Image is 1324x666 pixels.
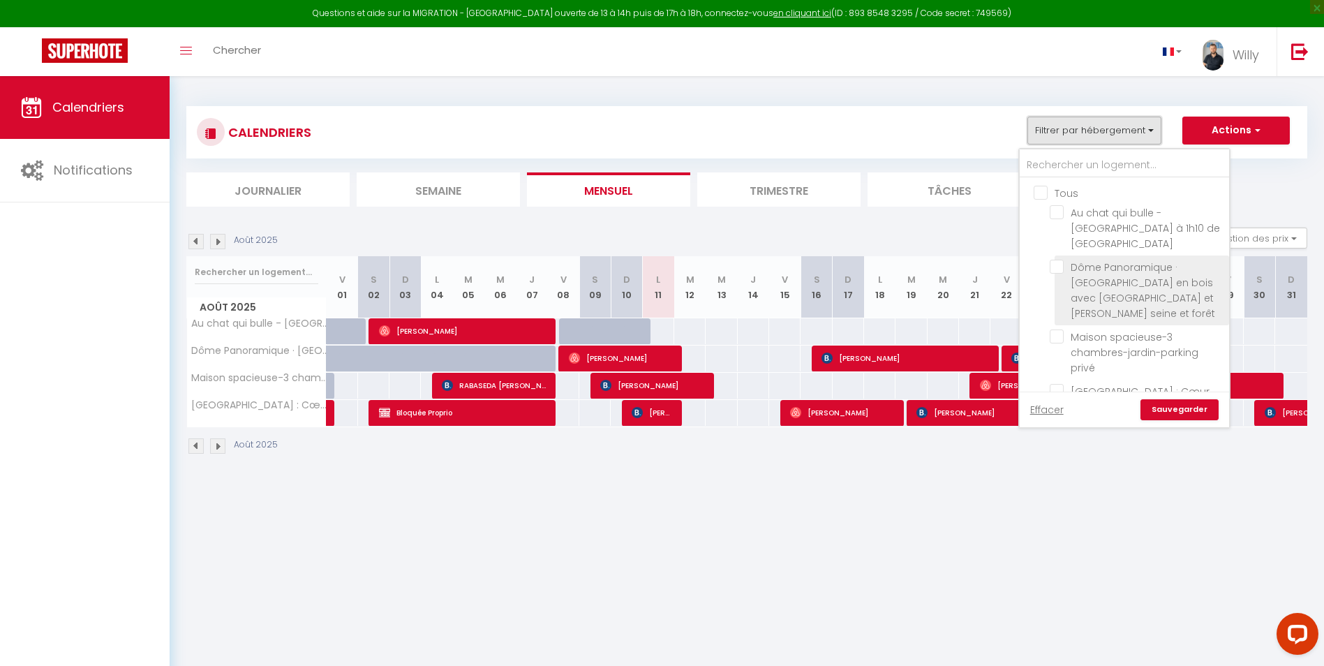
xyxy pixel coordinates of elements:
[1018,148,1230,429] div: Filtrer par hébergement
[801,256,832,318] th: 16
[213,43,261,57] span: Chercher
[195,260,318,285] input: Rechercher un logement...
[1011,345,1116,371] span: [PERSON_NAME]
[959,256,990,318] th: 21
[782,273,788,286] abbr: V
[484,256,516,318] th: 06
[928,256,959,318] th: 20
[189,346,329,356] span: Dôme Panoramique · [GEOGRAPHIC_DATA] en bois avec [GEOGRAPHIC_DATA] et [PERSON_NAME] seine et forêt
[389,256,421,318] th: 03
[972,273,978,286] abbr: J
[980,372,1085,399] span: [PERSON_NAME]
[529,273,535,286] abbr: J
[52,98,124,116] span: Calendriers
[548,256,579,318] th: 08
[402,273,409,286] abbr: D
[939,273,947,286] abbr: M
[1004,273,1010,286] abbr: V
[1244,256,1275,318] th: 30
[187,297,326,318] span: Août 2025
[225,117,311,148] h3: CALENDRIERS
[738,256,769,318] th: 14
[632,399,674,426] span: [PERSON_NAME]
[1203,40,1223,71] img: ...
[1225,273,1231,286] abbr: V
[1071,206,1220,251] span: Au chat qui bulle - [GEOGRAPHIC_DATA] à 1h10 de [GEOGRAPHIC_DATA]
[706,256,737,318] th: 13
[560,273,567,286] abbr: V
[516,256,547,318] th: 07
[1071,330,1198,375] span: Maison spacieuse-3 chambres-jardin-parking privé
[54,161,133,179] span: Notifications
[421,256,452,318] th: 04
[750,273,756,286] abbr: J
[496,273,505,286] abbr: M
[1233,46,1259,64] span: Willy
[1192,27,1277,76] a: ... Willy
[990,256,1022,318] th: 22
[371,273,377,286] abbr: S
[916,399,1052,426] span: [PERSON_NAME]
[579,256,611,318] th: 09
[868,172,1031,207] li: Tâches
[1288,273,1295,286] abbr: D
[42,38,128,63] img: Super Booking
[769,256,801,318] th: 15
[357,172,520,207] li: Semaine
[674,256,706,318] th: 12
[1256,273,1263,286] abbr: S
[1291,43,1309,60] img: logout
[442,372,546,399] span: RABASEDA [PERSON_NAME]
[895,256,927,318] th: 19
[1027,117,1161,145] button: Filtrer par hébergement
[845,273,851,286] abbr: D
[339,273,345,286] abbr: V
[358,256,389,318] th: 02
[202,27,272,76] a: Chercher
[453,256,484,318] th: 05
[821,345,989,371] span: [PERSON_NAME]
[464,273,473,286] abbr: M
[643,256,674,318] th: 11
[907,273,916,286] abbr: M
[697,172,861,207] li: Trimestre
[717,273,726,286] abbr: M
[379,318,546,344] span: [PERSON_NAME]
[1265,607,1324,666] iframe: LiveChat chat widget
[435,273,439,286] abbr: L
[189,318,329,329] span: Au chat qui bulle - [GEOGRAPHIC_DATA] à 1h10 de [GEOGRAPHIC_DATA]
[790,399,895,426] span: [PERSON_NAME]
[833,256,864,318] th: 17
[569,345,674,371] span: [PERSON_NAME]
[1030,402,1064,417] a: Effacer
[189,400,329,410] span: [GEOGRAPHIC_DATA] : Cœur de Fontainebleau - 300 m du château
[773,7,831,19] a: en cliquant ici
[1020,153,1229,178] input: Rechercher un logement...
[686,273,694,286] abbr: M
[864,256,895,318] th: 18
[814,273,820,286] abbr: S
[1275,256,1307,318] th: 31
[327,256,358,318] th: 01
[878,273,882,286] abbr: L
[234,234,278,247] p: Août 2025
[189,373,329,383] span: Maison spacieuse-3 chambres-jardin-parking privé
[656,273,660,286] abbr: L
[592,273,598,286] abbr: S
[527,172,690,207] li: Mensuel
[1182,117,1290,145] button: Actions
[1140,399,1219,420] a: Sauvegarder
[234,438,278,452] p: Août 2025
[1071,260,1215,320] span: Dôme Panoramique · [GEOGRAPHIC_DATA] en bois avec [GEOGRAPHIC_DATA] et [PERSON_NAME] seine et forêt
[186,172,350,207] li: Journalier
[611,256,642,318] th: 10
[379,399,546,426] span: Bloquée Proprio
[623,273,630,286] abbr: D
[1203,228,1307,249] button: Gestion des prix
[600,372,705,399] span: [PERSON_NAME]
